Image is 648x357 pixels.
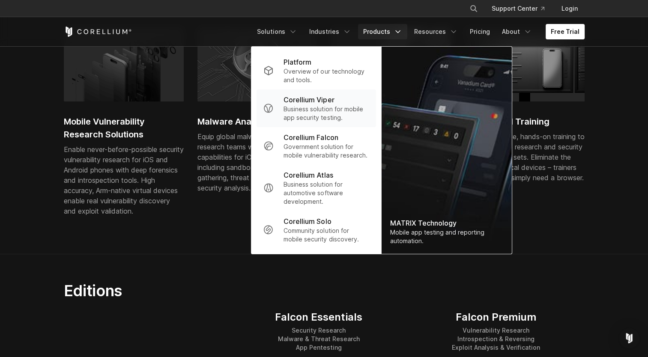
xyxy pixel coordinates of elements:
[546,24,585,39] a: Free Trial
[284,95,334,105] p: Corellium Viper
[64,115,184,141] h2: Mobile Vulnerability Research Solutions
[465,24,495,39] a: Pricing
[497,24,537,39] a: About
[465,27,585,101] img: Black UI showing checklist interface and iPhone mockup, symbolizing mobile app testing and vulner...
[466,1,481,16] button: Search
[459,1,585,16] div: Navigation Menu
[284,132,338,143] p: Corellium Falcon
[284,180,369,206] p: Business solution for automotive software development.
[465,131,585,183] div: Deliver effective, hands-on training to develop mobile research and security operations skill set...
[64,27,184,101] img: Illustration of iPhone being separated into hardware pieces
[452,311,540,324] div: Falcon Premium
[275,311,362,324] div: Falcon Essentials
[256,52,376,89] a: Platform Overview of our technology and tools.
[256,89,376,127] a: Corellium Viper Business solution for mobile app security testing.
[197,115,317,128] h2: Malware Analysis
[284,226,369,244] p: Community solution for mobile security discovery.
[256,127,376,165] a: Corellium Falcon Government solution for mobile vulnerability research.
[252,24,585,39] div: Navigation Menu
[381,47,511,254] a: MATRIX Technology Mobile app testing and reporting automation.
[284,216,331,226] p: Corellium Solo
[64,281,405,300] h2: Editions
[256,165,376,211] a: Corellium Atlas Business solution for automotive software development.
[284,57,311,67] p: Platform
[64,27,132,37] a: Corellium Home
[619,328,639,348] div: Open Intercom Messenger
[256,211,376,249] a: Corellium Solo Community solution for mobile security discovery.
[485,1,551,16] a: Support Center
[284,143,369,160] p: Government solution for mobile vulnerability research.
[197,131,317,193] div: Equip global malware and threat research teams with powerful capabilities for iOS and Android, in...
[197,27,317,203] a: Magnifying glass zooming in on malware analysis Malware Analysis Equip global malware and threat ...
[64,144,184,216] div: Enable never-before-possible security vulnerability research for iOS and Android phones with deep...
[284,105,369,122] p: Business solution for mobile app security testing.
[555,1,585,16] a: Login
[252,24,302,39] a: Solutions
[465,115,585,128] h2: Operational Training
[284,170,333,180] p: Corellium Atlas
[197,27,317,101] img: Magnifying glass zooming in on malware analysis
[275,326,362,352] div: Security Research Malware & Threat Research App Pentesting
[390,218,503,228] div: MATRIX Technology
[465,27,585,193] a: Black UI showing checklist interface and iPhone mockup, symbolizing mobile app testing and vulner...
[284,67,369,84] p: Overview of our technology and tools.
[381,47,511,254] img: Matrix_WebNav_1x
[64,27,184,226] a: Illustration of iPhone being separated into hardware pieces Mobile Vulnerability Research Solutio...
[304,24,356,39] a: Industries
[358,24,407,39] a: Products
[390,228,503,245] div: Mobile app testing and reporting automation.
[452,326,540,352] div: Vulnerability Research Introspection & Reversing Exploit Analysis & Verification
[409,24,463,39] a: Resources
